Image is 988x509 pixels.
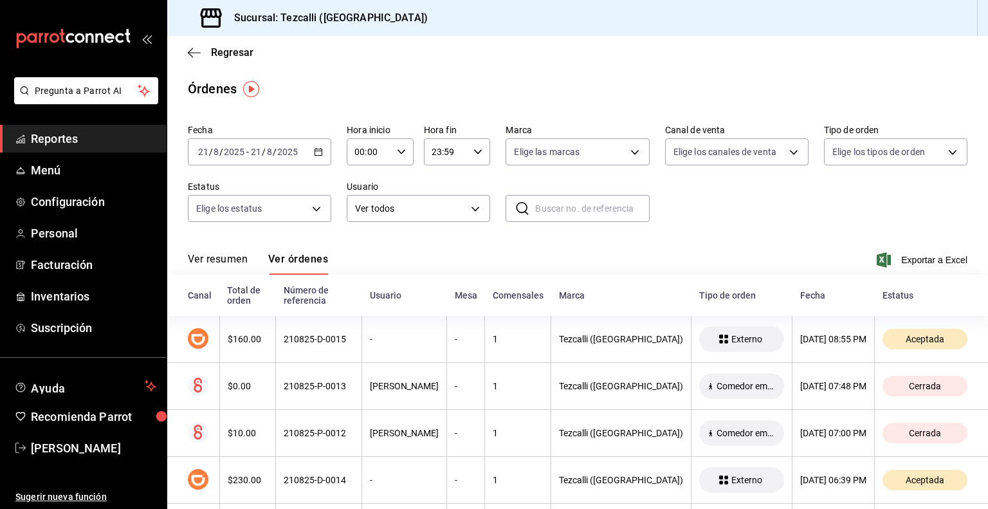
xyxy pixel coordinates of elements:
span: / [219,147,223,157]
span: Sugerir nueva función [15,490,156,504]
span: Ver todos [355,202,466,216]
div: Tezcalli ([GEOGRAPHIC_DATA]) [559,334,683,344]
div: 1 [493,475,543,485]
div: $230.00 [228,475,268,485]
span: Externo [726,334,767,344]
div: - [455,334,477,344]
div: Fecha [800,290,867,301]
div: [DATE] 06:39 PM [800,475,866,485]
div: [DATE] 08:55 PM [800,334,866,344]
div: Estatus [883,290,968,301]
button: open_drawer_menu [142,33,152,44]
div: [PERSON_NAME] [370,381,439,391]
span: Elige los canales de venta [673,145,776,158]
div: 210825-P-0012 [284,428,354,438]
span: / [209,147,213,157]
div: Marca [559,290,684,301]
div: - [455,428,477,438]
div: navigation tabs [188,253,328,275]
div: [DATE] 07:48 PM [800,381,866,391]
input: -- [266,147,273,157]
span: Elige los estatus [196,202,262,215]
span: Recomienda Parrot [31,408,156,425]
div: Mesa [455,290,477,301]
label: Estatus [188,182,331,191]
div: $10.00 [228,428,268,438]
div: Tezcalli ([GEOGRAPHIC_DATA]) [559,381,683,391]
a: Pregunta a Parrot AI [9,93,158,107]
input: -- [213,147,219,157]
div: 210825-P-0013 [284,381,354,391]
div: 210825-D-0014 [284,475,354,485]
span: Externo [726,475,767,485]
input: Buscar no. de referencia [535,196,649,221]
input: -- [197,147,209,157]
span: Elige los tipos de orden [832,145,925,158]
div: [DATE] 07:00 PM [800,428,866,438]
div: Tezcalli ([GEOGRAPHIC_DATA]) [559,428,683,438]
span: Cerrada [904,428,946,438]
div: [PERSON_NAME] [370,428,439,438]
label: Fecha [188,125,331,134]
button: Regresar [188,46,253,59]
div: - [370,334,439,344]
input: -- [250,147,262,157]
label: Canal de venta [665,125,809,134]
label: Usuario [347,182,490,191]
input: ---- [223,147,245,157]
span: Inventarios [31,288,156,305]
h3: Sucursal: Tezcalli ([GEOGRAPHIC_DATA]) [224,10,428,26]
img: Tooltip marker [243,81,259,97]
div: 1 [493,381,543,391]
span: Aceptada [901,475,949,485]
label: Hora inicio [347,125,414,134]
span: Elige las marcas [514,145,580,158]
span: Configuración [31,193,156,210]
input: ---- [277,147,298,157]
span: Comedor empleados [711,381,779,391]
span: Pregunta a Parrot AI [35,84,138,98]
span: Menú [31,162,156,179]
label: Hora fin [424,125,491,134]
span: Reportes [31,130,156,147]
span: Aceptada [901,334,949,344]
div: 1 [493,334,543,344]
div: Canal [188,290,212,301]
button: Ver resumen [188,253,248,275]
span: / [273,147,277,157]
div: Total de orden [227,285,268,306]
button: Exportar a Excel [879,252,967,268]
div: $160.00 [228,334,268,344]
div: Órdenes [188,79,237,98]
div: $0.00 [228,381,268,391]
div: Tezcalli ([GEOGRAPHIC_DATA]) [559,475,683,485]
div: Comensales [493,290,544,301]
div: - [370,475,439,485]
div: Tipo de orden [699,290,785,301]
span: Personal [31,225,156,242]
div: 210825-D-0015 [284,334,354,344]
span: [PERSON_NAME] [31,440,156,457]
div: Usuario [370,290,439,301]
span: Comedor empleados [711,428,779,438]
div: - [455,475,477,485]
span: Cerrada [904,381,946,391]
div: 1 [493,428,543,438]
div: - [455,381,477,391]
span: / [262,147,266,157]
span: Facturación [31,256,156,273]
button: Ver órdenes [268,253,328,275]
label: Marca [506,125,649,134]
span: Ayuda [31,378,140,394]
label: Tipo de orden [824,125,967,134]
div: Número de referencia [284,285,354,306]
span: Suscripción [31,319,156,337]
button: Pregunta a Parrot AI [14,77,158,104]
span: Regresar [211,46,253,59]
span: - [246,147,249,157]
